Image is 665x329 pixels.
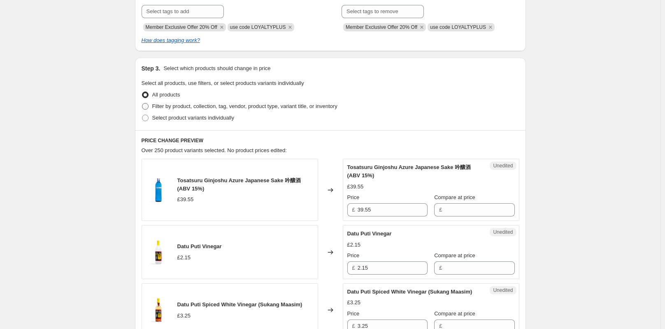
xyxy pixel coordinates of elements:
img: 10dcfab1-03fe-4469-84b1-d10883bc3af1_63532790-238a-4643-9ed6-067c2d78c520_80x.jpg [146,178,171,202]
button: Remove Member Exclusive Offer 20% Off [418,23,426,31]
span: £ [352,323,355,329]
span: Datu Puti Vinegar [177,243,222,249]
img: 4b81602b-16b3-45d3-a5d7-eb5229a53b8c_be109433-3105-4843-b938-40fa3fed3a5b_80x.jpg [146,298,171,322]
button: Remove use code LOYALTYPLUS [487,23,494,31]
span: Over 250 product variants selected. No product prices edited: [142,147,287,153]
span: £ [439,207,442,213]
span: £ [352,207,355,213]
button: Remove use code LOYALTYPLUS [286,23,294,31]
span: Unedited [493,229,513,235]
span: Select product variants individually [152,115,234,121]
span: Tosatsuru Ginjoshu Azure Japanese Sake 吟釀酒 (ABV 15%) [347,164,471,179]
span: Member Exclusive Offer 20% Off [146,24,217,30]
button: Remove Member Exclusive Offer 20% Off [218,23,226,31]
span: £ [439,265,442,271]
h2: Step 3. [142,64,160,73]
div: £3.25 [177,312,191,320]
div: £39.55 [347,183,364,191]
span: Datu Puti Spiced White Vinegar (Sukang Maasim) [347,289,472,295]
span: Member Exclusive Offer 20% Off [346,24,417,30]
a: How does tagging work? [142,37,200,43]
span: Filter by product, collection, tag, vendor, product type, variant title, or inventory [152,103,337,109]
span: £ [352,265,355,271]
span: All products [152,92,180,98]
span: Unedited [493,287,513,294]
input: Select tags to add [142,5,224,18]
div: £2.15 [347,241,361,249]
span: Datu Puti Spiced White Vinegar (Sukang Maasim) [177,301,302,308]
img: a028f059-da8b-45b1-8520-3083dd0cbbc4_527e374e-415b-4f9c-b267-8309e6227e29_80x.jpg [146,240,171,265]
span: Compare at price [434,310,475,317]
div: £39.55 [177,195,194,204]
span: Unedited [493,162,513,169]
span: Price [347,252,360,258]
span: use code LOYALTYPLUS [430,24,486,30]
span: Compare at price [434,252,475,258]
div: £2.15 [177,254,191,262]
span: Tosatsuru Ginjoshu Azure Japanese Sake 吟釀酒 (ABV 15%) [177,177,301,192]
h6: PRICE CHANGE PREVIEW [142,137,519,144]
p: Select which products should change in price [163,64,270,73]
input: Select tags to remove [342,5,424,18]
span: Price [347,194,360,200]
div: £3.25 [347,298,361,307]
span: Select all products, use filters, or select products variants individually [142,80,304,86]
span: Datu Puti Vinegar [347,230,392,237]
span: Price [347,310,360,317]
span: use code LOYALTYPLUS [230,24,286,30]
span: Compare at price [434,194,475,200]
span: £ [439,323,442,329]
